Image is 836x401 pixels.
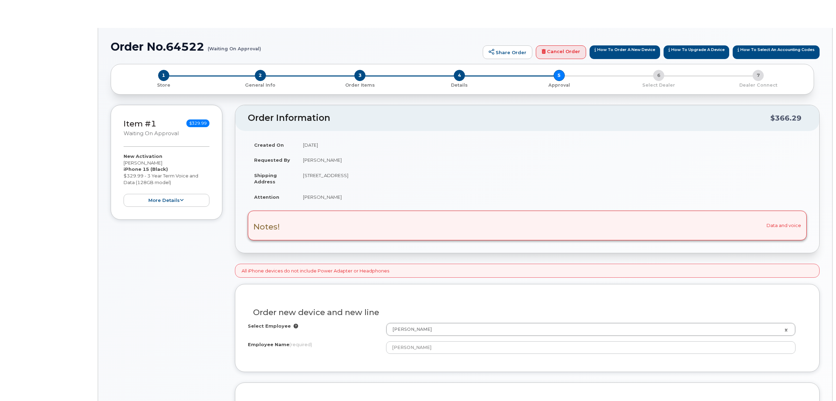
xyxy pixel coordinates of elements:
i: Selection will overwrite employee Name, Number, City and Business Units inputs [294,324,298,328]
a: Item #1 [124,119,156,129]
strong: Attention [254,194,279,200]
small: (Waiting On Approval) [208,41,261,51]
h3: Order new device and new line [253,308,801,317]
td: [PERSON_NAME] [297,152,807,168]
strong: Created On [254,142,284,148]
a: Cancel Order [536,45,586,59]
a: How to Upgrade a Device [664,45,730,59]
p: Store [119,82,208,88]
strong: Shipping Address [254,173,277,185]
span: [PERSON_NAME] [388,326,432,333]
span: (required) [289,342,312,347]
p: General Info [213,82,307,88]
span: 1 [158,70,169,81]
small: Waiting On Approval [124,130,179,137]
h1: Order No.64522 [111,41,479,53]
td: [STREET_ADDRESS] [297,168,807,189]
strong: iPhone 15 (Black) [124,166,168,172]
button: more details [124,194,209,207]
div: $366.29 [770,111,801,125]
div: Data and voice [248,211,807,240]
a: 2 General Info [210,81,310,88]
td: [PERSON_NAME] [297,189,807,205]
a: How to Select an Accounting Codes [733,45,820,59]
label: Select Employee [248,323,291,329]
h3: Notes! [253,223,280,231]
h2: Order Information [248,113,770,123]
p: All iPhone devices do not include Power Adapter or Headphones [242,268,389,274]
label: Employee Name [248,341,312,348]
span: $329.99 [186,119,209,127]
a: How to Order a New Device [590,45,660,59]
strong: Requested By [254,157,290,163]
div: [PERSON_NAME] $329.99 - 3 Year Term Voice and Data (128GB model) [124,153,209,207]
span: 3 [354,70,365,81]
a: Share Order [483,45,532,59]
a: 4 Details [410,81,509,88]
p: Order Items [313,82,407,88]
span: 2 [255,70,266,81]
a: [PERSON_NAME] [386,323,795,336]
input: Please fill out this field [386,341,796,354]
strong: New Activation [124,153,162,159]
a: 3 Order Items [310,81,410,88]
a: 1 Store [117,81,210,88]
td: [DATE] [297,137,807,153]
p: Details [413,82,506,88]
span: 4 [454,70,465,81]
